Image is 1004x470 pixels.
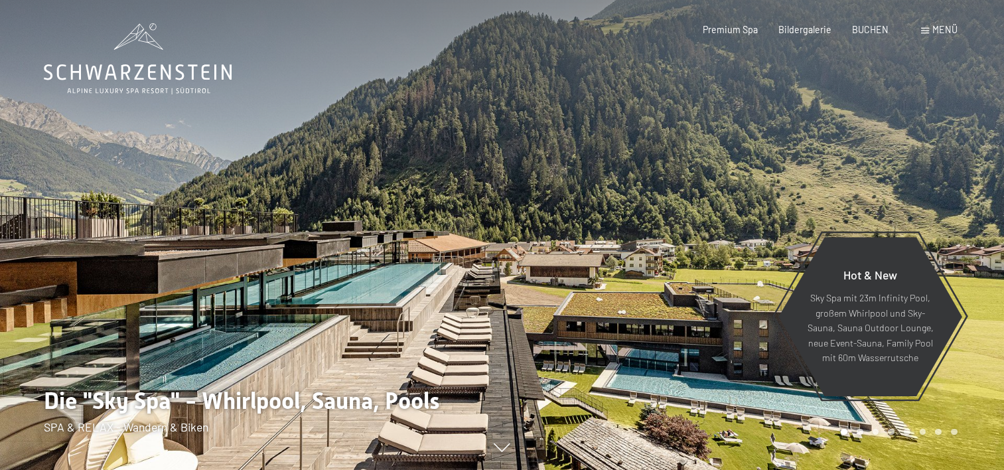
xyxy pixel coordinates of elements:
div: Carousel Page 3 [873,429,879,435]
div: Carousel Pagination [836,429,957,435]
a: Premium Spa [703,24,758,35]
span: Menü [932,24,958,35]
div: Carousel Page 4 [888,429,895,435]
div: Carousel Page 2 [857,429,863,435]
span: Hot & New [843,268,897,282]
div: Carousel Page 7 [935,429,942,435]
div: Carousel Page 6 [920,429,926,435]
a: Bildergalerie [778,24,831,35]
p: Sky Spa mit 23m Infinity Pool, großem Whirlpool und Sky-Sauna, Sauna Outdoor Lounge, neue Event-S... [807,291,934,366]
a: BUCHEN [852,24,889,35]
div: Carousel Page 5 [904,429,910,435]
a: Hot & New Sky Spa mit 23m Infinity Pool, großem Whirlpool und Sky-Sauna, Sauna Outdoor Lounge, ne... [778,236,963,397]
div: Carousel Page 1 (Current Slide) [841,429,847,435]
div: Carousel Page 8 [951,429,958,435]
